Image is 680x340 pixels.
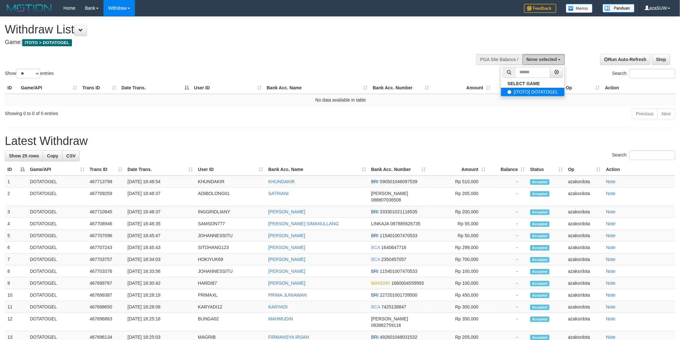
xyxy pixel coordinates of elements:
a: [PERSON_NAME] [268,209,305,214]
td: Rp 200,000 [428,206,488,218]
h1: Withdraw List [5,23,447,36]
td: - [488,313,528,331]
span: Copy 115401007470533 to clipboard [380,233,417,238]
td: 467710945 [87,206,125,218]
span: BRI [371,233,379,238]
td: DOTATOGEL [27,277,87,289]
a: Stop [652,54,670,65]
td: 11 [5,301,27,313]
input: Search: [630,69,675,78]
td: DOTATOGEL [27,313,87,331]
td: azaksrdota [566,313,604,331]
span: Copy 083862759116 to clipboard [371,323,401,328]
img: Button%20Memo.svg [566,4,593,13]
th: Bank Acc. Name: activate to sort column ascending [264,82,370,94]
td: [DATE] 18:48:37 [125,188,195,206]
th: Action [604,164,675,175]
span: Accepted [530,233,550,239]
a: Note [606,191,616,196]
h1: Latest Withdraw [5,135,675,148]
th: Bank Acc. Number: activate to sort column ascending [369,164,428,175]
th: Game/API: activate to sort column ascending [18,82,80,94]
td: BUNGA02 [195,313,266,331]
th: Amount: activate to sort column ascending [432,82,493,94]
td: - [488,242,528,254]
th: User ID: activate to sort column ascending [192,82,264,94]
span: BRI [371,335,379,340]
span: Copy 1660004559993 to clipboard [391,281,424,286]
th: Amount: activate to sort column ascending [428,164,488,175]
td: Rp 350,000 [428,313,488,331]
td: azaksrdota [566,175,604,188]
span: ITOTO > DOTATOGEL [22,39,72,46]
a: Next [658,108,675,119]
a: CSV [62,150,80,161]
span: Show 25 rows [9,153,39,158]
td: DOTATOGEL [27,218,87,230]
span: BCA [371,304,380,309]
td: HARDI87 [195,277,266,289]
td: azaksrdota [566,289,604,301]
a: [PERSON_NAME] SIMANULLANG [268,221,339,226]
td: - [488,277,528,289]
label: Show entries [5,69,54,78]
span: Accepted [530,305,550,310]
td: azaksrdota [566,277,604,289]
td: - [488,254,528,265]
h4: Game: [5,39,447,46]
td: DOTATOGEL [27,188,87,206]
td: DOTATOGEL [27,230,87,242]
a: [PERSON_NAME] [268,281,305,286]
td: Rp 510,000 [428,175,488,188]
td: INGGRIDLIANY [195,206,266,218]
span: MANDIRI [371,281,390,286]
td: azaksrdota [566,188,604,206]
th: Date Trans.: activate to sort column descending [119,82,192,94]
td: 467699767 [87,277,125,289]
td: - [488,301,528,313]
a: Copy [43,150,62,161]
td: [DATE] 18:48:54 [125,175,195,188]
a: Note [606,281,616,286]
th: Op: activate to sort column ascending [566,164,604,175]
a: Note [606,292,616,298]
th: User ID: activate to sort column ascending [195,164,266,175]
td: azaksrdota [566,230,604,242]
td: [DATE] 18:30:42 [125,277,195,289]
td: - [488,188,528,206]
td: 467708946 [87,218,125,230]
td: 5 [5,230,27,242]
span: Copy 7425138847 to clipboard [381,304,407,309]
td: [DATE] 18:48:37 [125,206,195,218]
a: SATRIANI [268,191,289,196]
div: Showing 0 to 0 of 0 entries [5,108,279,117]
td: 1 [5,175,27,188]
td: DOTATOGEL [27,254,87,265]
td: Rp 299,000 [428,242,488,254]
a: Note [606,233,616,238]
span: Copy 2350457057 to clipboard [381,257,407,262]
th: Game/API: activate to sort column ascending [27,164,87,175]
span: Copy 088807036508 to clipboard [371,197,401,202]
label: Search: [612,69,675,78]
div: PGA Site Balance / [476,54,522,65]
td: 467699387 [87,289,125,301]
td: DOTATOGEL [27,206,87,218]
td: 7 [5,254,27,265]
th: Date Trans.: activate to sort column ascending [125,164,195,175]
th: Action [603,82,676,94]
td: DOTATOGEL [27,265,87,277]
button: None selected [523,54,565,65]
td: 467709259 [87,188,125,206]
td: 467703376 [87,265,125,277]
td: [DATE] 18:28:19 [125,289,195,301]
td: JOHANNESSITU [195,265,266,277]
td: ADIBOLONG01 [195,188,266,206]
span: Copy 492601048031532 to clipboard [380,335,417,340]
span: Copy [47,153,58,158]
td: - [488,289,528,301]
img: panduan.png [603,4,635,13]
td: [DATE] 18:28:06 [125,301,195,313]
td: Rp 50,000 [428,230,488,242]
td: 12 [5,313,27,331]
